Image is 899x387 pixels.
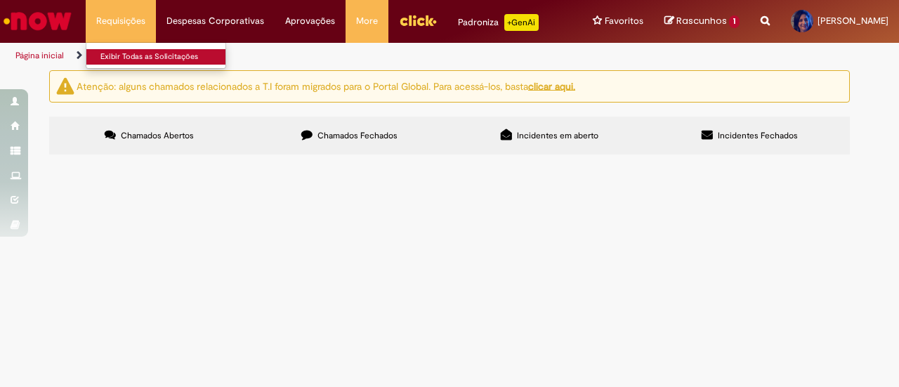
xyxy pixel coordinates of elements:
span: Rascunhos [676,14,727,27]
span: [PERSON_NAME] [818,15,888,27]
span: 1 [729,15,740,28]
p: +GenAi [504,14,539,31]
span: Aprovações [285,14,335,28]
ul: Requisições [86,42,226,69]
ng-bind-html: Atenção: alguns chamados relacionados a T.I foram migrados para o Portal Global. Para acessá-los,... [77,79,575,92]
span: Requisições [96,14,145,28]
span: Chamados Fechados [317,130,398,141]
span: Despesas Corporativas [166,14,264,28]
img: click_logo_yellow_360x200.png [399,10,437,31]
span: More [356,14,378,28]
img: ServiceNow [1,7,74,35]
a: Rascunhos [664,15,740,28]
ul: Trilhas de página [11,43,589,69]
span: Chamados Abertos [121,130,194,141]
a: Exibir Todas as Solicitações [86,49,241,65]
span: Incidentes Fechados [718,130,798,141]
div: Padroniza [458,14,539,31]
span: Incidentes em aberto [517,130,598,141]
a: Página inicial [15,50,64,61]
a: clicar aqui. [528,79,575,92]
span: Favoritos [605,14,643,28]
